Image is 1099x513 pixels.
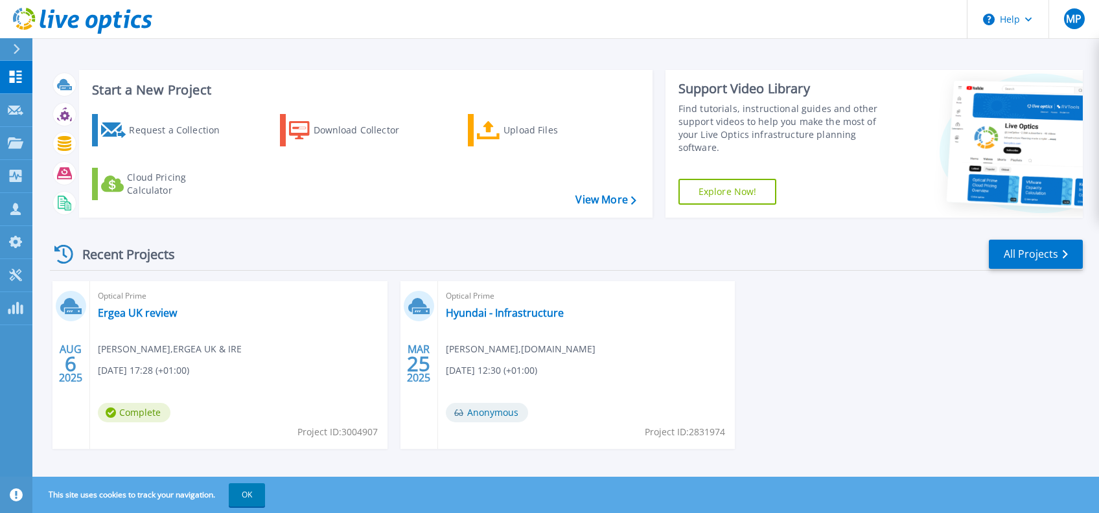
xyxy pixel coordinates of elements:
span: [PERSON_NAME] , ERGEA UK & IRE [98,342,242,356]
a: Request a Collection [92,114,237,146]
div: Recent Projects [50,238,192,270]
a: View More [575,194,636,206]
span: Project ID: 2831974 [645,425,725,439]
span: MP [1066,14,1082,24]
span: [PERSON_NAME] , [DOMAIN_NAME] [446,342,596,356]
h3: Start a New Project [92,83,636,97]
a: Download Collector [280,114,424,146]
a: Hyundai - Infrastructure [446,306,564,319]
span: Anonymous [446,403,528,422]
span: [DATE] 12:30 (+01:00) [446,363,537,378]
span: Complete [98,403,170,422]
span: 6 [65,358,76,369]
div: Cloud Pricing Calculator [127,171,231,197]
span: This site uses cookies to track your navigation. [36,483,265,507]
button: OK [229,483,265,507]
a: Explore Now! [678,179,777,205]
div: Download Collector [314,117,417,143]
a: Upload Files [468,114,612,146]
a: All Projects [989,240,1083,269]
div: MAR 2025 [406,340,431,387]
div: Request a Collection [129,117,233,143]
span: Optical Prime [98,289,380,303]
div: AUG 2025 [58,340,83,387]
div: Support Video Library [678,80,890,97]
div: Find tutorials, instructional guides and other support videos to help you make the most of your L... [678,102,890,154]
div: Upload Files [503,117,607,143]
span: [DATE] 17:28 (+01:00) [98,363,189,378]
a: Cloud Pricing Calculator [92,168,237,200]
a: Ergea UK review [98,306,177,319]
span: 25 [407,358,430,369]
span: Project ID: 3004907 [297,425,378,439]
span: Optical Prime [446,289,728,303]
